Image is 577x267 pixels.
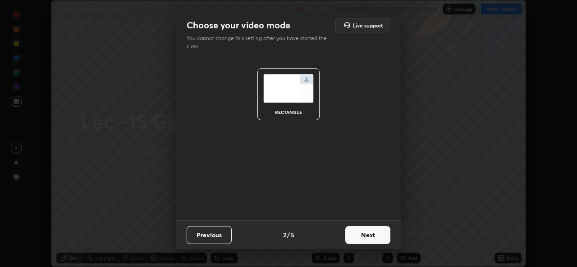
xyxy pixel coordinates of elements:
[353,23,383,28] h5: Live support
[187,34,333,50] p: You cannot change this setting after you have started the class
[187,226,232,244] button: Previous
[187,19,290,31] h2: Choose your video mode
[263,74,314,103] img: normalScreenIcon.ae25ed63.svg
[287,230,290,240] h4: /
[345,226,390,244] button: Next
[291,230,294,240] h4: 5
[270,110,307,114] div: rectangle
[283,230,286,240] h4: 2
